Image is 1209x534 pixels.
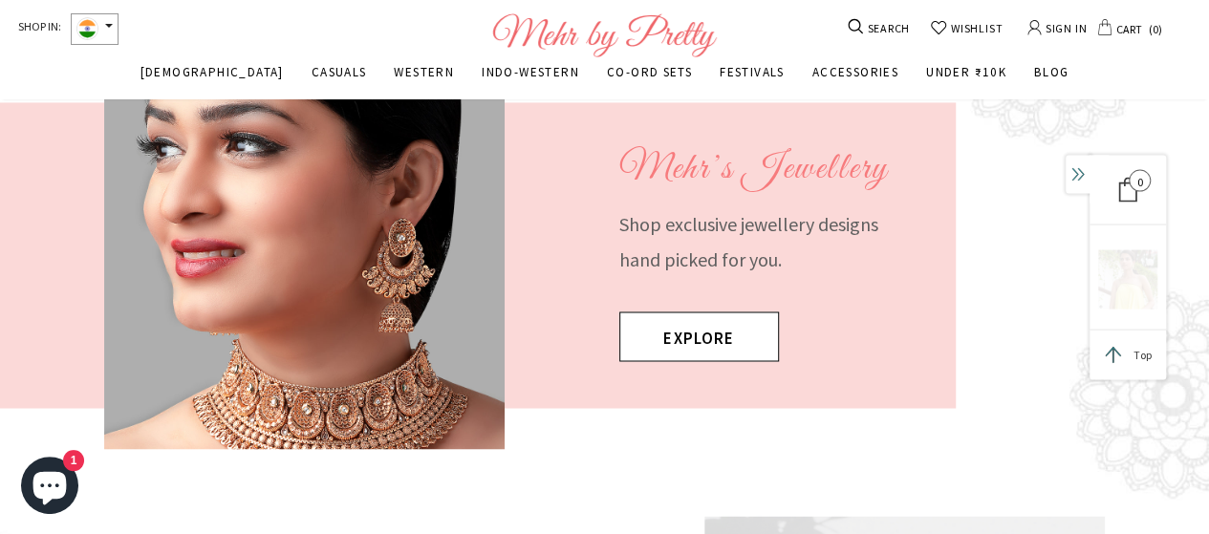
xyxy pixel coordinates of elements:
span: 0 [1129,169,1151,191]
span: Mehr’s Jewellery [619,145,889,193]
a: BLOG [1034,62,1069,98]
span: CART [1112,17,1144,40]
a: WISHLIST [930,18,1003,39]
img: 8_x300.png [1098,249,1157,309]
a: CART 0 [1097,17,1166,40]
span: FESTIVALS [720,64,785,80]
img: Logo Footer [492,13,717,57]
a: INDO-WESTERN [482,62,579,98]
span: 0 [1144,17,1166,40]
div: 0 [1115,177,1140,202]
span: WESTERN [394,64,454,80]
a: UNDER ₹10K [926,62,1006,98]
span: Shop exclusive jewellery designs hand picked for you. [619,212,878,271]
span: SIGN IN [1042,15,1087,39]
a: ACCESSORIES [812,62,898,98]
span: SEARCH [865,18,910,39]
span: BLOG [1034,64,1069,80]
img: Mehr By Pretty [104,49,505,449]
span: SHOP IN: [18,13,61,45]
span: UNDER ₹10K [926,64,1006,80]
a: CO-ORD SETS [607,62,692,98]
span: INDO-WESTERN [482,64,579,80]
a: [DEMOGRAPHIC_DATA] [140,62,284,98]
a: Explore [619,311,779,361]
a: FESTIVALS [720,62,785,98]
span: CO-ORD SETS [607,64,692,80]
span: ACCESSORIES [812,64,898,80]
span: Explore [663,327,734,348]
span: WISHLIST [947,18,1003,39]
span: Top [1133,348,1152,362]
a: SEARCH [850,18,910,39]
a: SIGN IN [1027,12,1087,42]
span: [DEMOGRAPHIC_DATA] [140,64,284,80]
a: WESTERN [394,62,454,98]
span: CASUALS [312,64,367,80]
inbox-online-store-chat: Shopify online store chat [15,457,84,519]
a: CASUALS [312,62,367,98]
